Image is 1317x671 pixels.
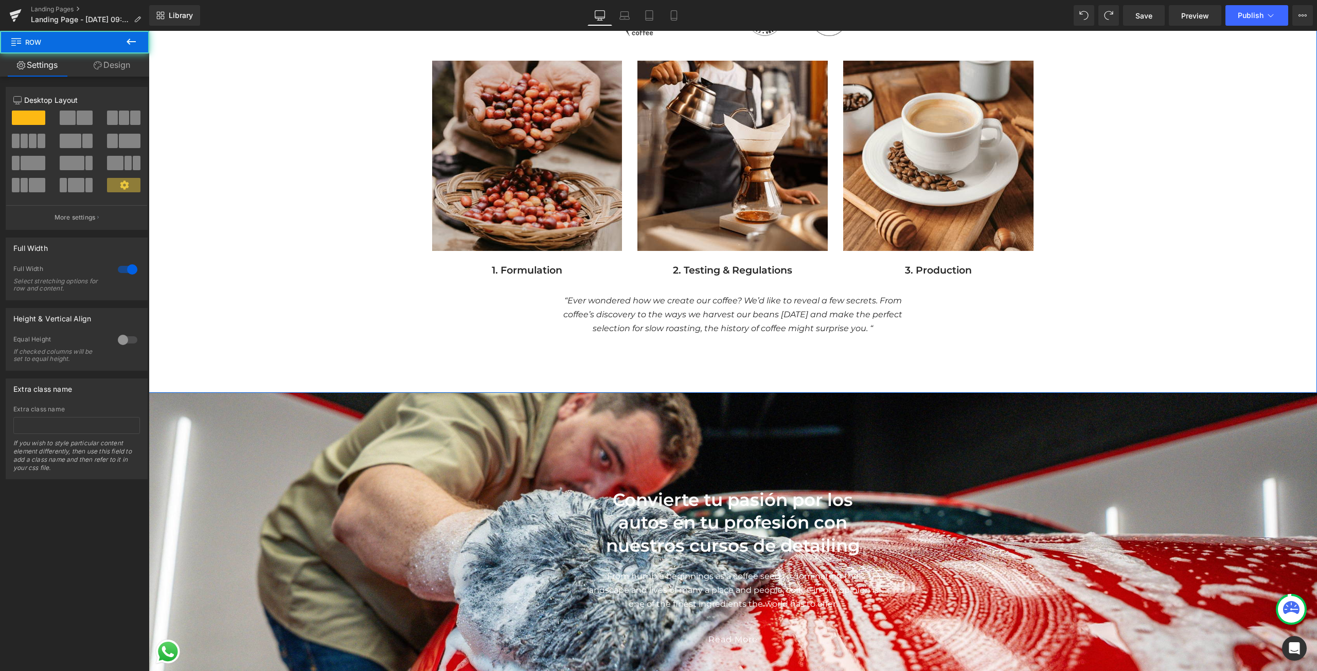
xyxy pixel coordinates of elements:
p: 1. Formulation [283,232,474,246]
span: Convierte tu pasión por los autos en tu profesión con nuestros cursos de detailing [457,458,711,525]
div: Full Width [13,238,48,252]
span: Preview [1181,10,1209,21]
div: If you wish to style particular content element differently, then use this field to add a class n... [13,439,140,479]
a: Laptop [612,5,637,26]
a: Read More [543,596,626,621]
a: Tablet [637,5,662,26]
p: Desktop Layout [13,95,140,105]
p: More settings [55,213,96,222]
div: Open WhatsApp chat [5,607,33,635]
div: Select stretching options for row and content. [13,278,106,292]
span: Library [169,11,193,20]
div: If checked columns will be set to equal height. [13,348,106,362]
p: From humble beginnings as a coffee seed to dominating the landscape and lives of many a place and... [438,538,731,580]
span: Publish [1238,11,1263,20]
div: Open Intercom Messenger [1282,636,1307,661]
a: New Library [149,5,200,26]
a: Send a message via WhatsApp [5,607,33,635]
button: Undo [1074,5,1094,26]
span: Save [1135,10,1152,21]
div: Equal Height [13,335,108,346]
button: More settings [6,205,147,229]
div: Extra class name [13,379,72,393]
span: Landing Page - [DATE] 09:25:20 [31,15,130,24]
div: Extra class name [13,406,140,413]
a: Design [75,53,149,77]
button: More [1292,5,1313,26]
button: Publish [1225,5,1288,26]
a: Desktop [588,5,612,26]
span: “Ever wondered how we create our coffee? We’d like to reveal a few secrets. From coffee’s discove... [415,265,754,302]
a: Landing Pages [31,5,149,13]
p: 3. Production [695,232,885,246]
div: Height & Vertical Align [13,309,91,323]
button: Redo [1098,5,1119,26]
a: Mobile [662,5,686,26]
a: Preview [1169,5,1221,26]
div: Full Width [13,265,108,276]
p: 2. Testing & Regulations [489,232,679,246]
span: Row [10,31,113,53]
